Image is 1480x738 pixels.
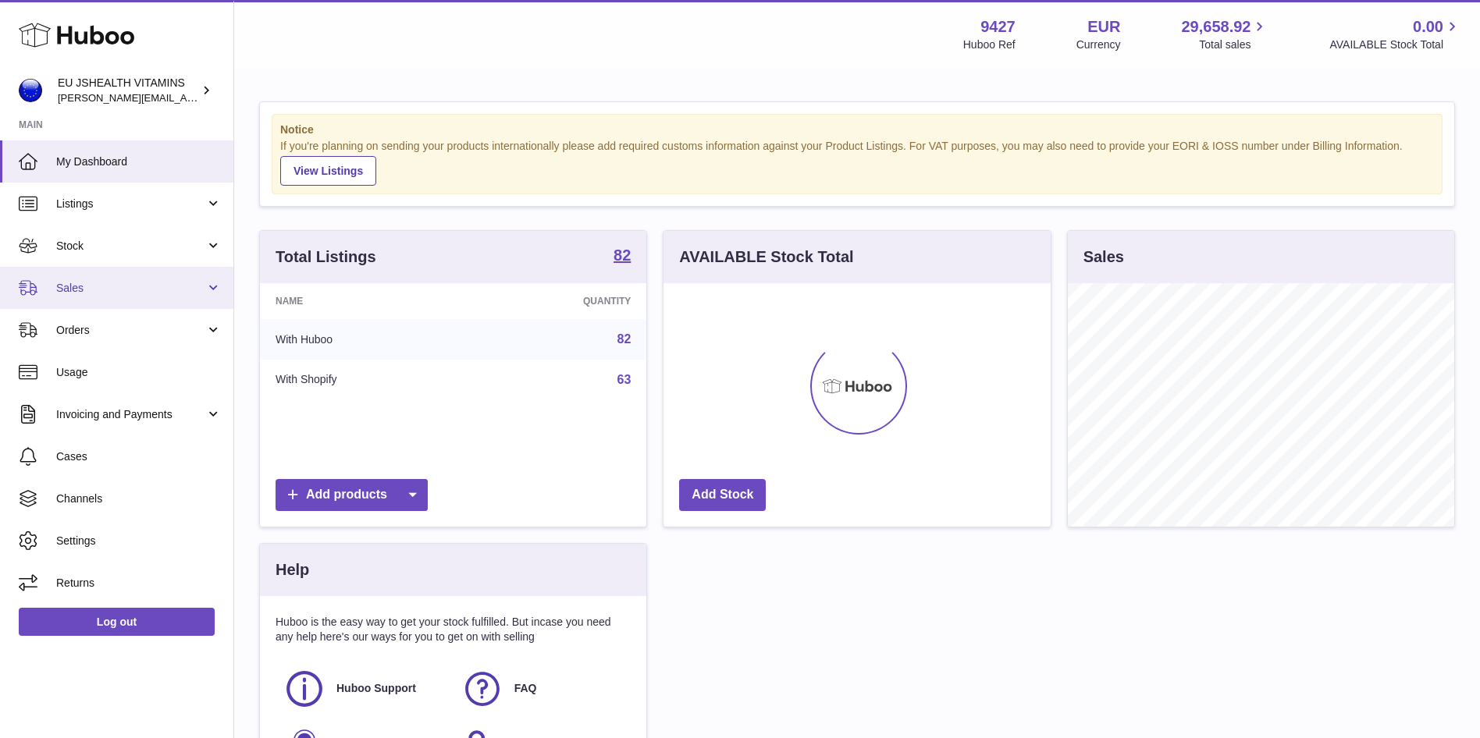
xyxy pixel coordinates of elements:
[56,281,205,296] span: Sales
[56,534,222,548] span: Settings
[280,122,1434,137] strong: Notice
[1329,37,1461,52] span: AVAILABLE Stock Total
[514,681,537,696] span: FAQ
[963,37,1016,52] div: Huboo Ref
[617,332,631,346] a: 82
[1076,37,1121,52] div: Currency
[276,479,428,511] a: Add products
[56,491,222,506] span: Channels
[56,449,222,464] span: Cases
[56,239,205,254] span: Stock
[614,247,631,263] strong: 82
[56,576,222,591] span: Returns
[276,615,631,644] p: Huboo is the easy way to get your stock fulfilled. But incase you need any help here's our ways f...
[280,156,376,186] a: View Listings
[276,559,309,580] h3: Help
[617,373,631,386] a: 63
[56,323,205,338] span: Orders
[260,360,468,400] td: With Shopify
[1181,16,1268,52] a: 29,658.92 Total sales
[19,79,42,102] img: laura@jessicasepel.com
[56,407,205,422] span: Invoicing and Payments
[1329,16,1461,52] a: 0.00 AVAILABLE Stock Total
[980,16,1016,37] strong: 9427
[56,154,222,169] span: My Dashboard
[1413,16,1443,37] span: 0.00
[336,681,416,696] span: Huboo Support
[679,247,853,268] h3: AVAILABLE Stock Total
[19,608,215,636] a: Log out
[280,139,1434,186] div: If you're planning on sending your products internationally please add required customs informati...
[58,91,313,104] span: [PERSON_NAME][EMAIL_ADDRESS][DOMAIN_NAME]
[468,283,646,319] th: Quantity
[1083,247,1124,268] h3: Sales
[276,247,376,268] h3: Total Listings
[1087,16,1120,37] strong: EUR
[1199,37,1268,52] span: Total sales
[56,365,222,380] span: Usage
[260,319,468,360] td: With Huboo
[614,247,631,266] a: 82
[260,283,468,319] th: Name
[58,76,198,105] div: EU JSHEALTH VITAMINS
[283,668,446,710] a: Huboo Support
[679,479,766,511] a: Add Stock
[1181,16,1251,37] span: 29,658.92
[461,668,624,710] a: FAQ
[56,197,205,211] span: Listings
